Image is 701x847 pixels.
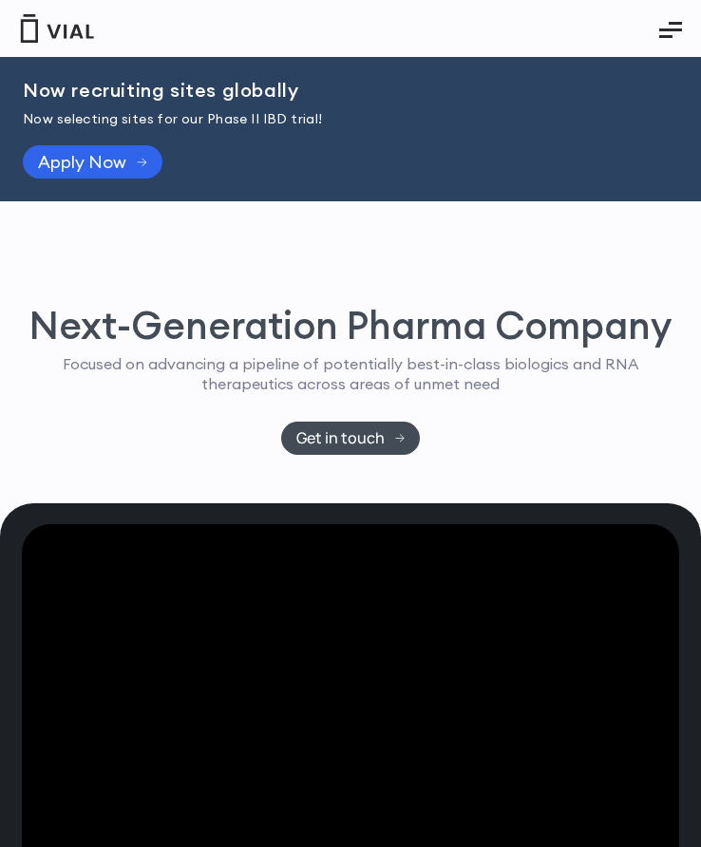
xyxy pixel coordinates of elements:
span: Get in touch [296,431,385,445]
span: Apply Now [38,155,126,169]
img: Vial Logo [19,14,95,43]
h2: Now recruiting sites globally [23,80,678,101]
p: Now selecting sites for our Phase II IBD trial! [23,109,678,130]
a: Apply Now [23,145,162,179]
p: Focused on advancing a pipeline of potentially best-in-class biologics and RNA therapeutics acros... [22,354,679,394]
a: Get in touch [281,422,421,455]
button: Essential Addons Toggle Menu [645,7,696,54]
h1: Next-Generation Pharma Company [22,307,679,345]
